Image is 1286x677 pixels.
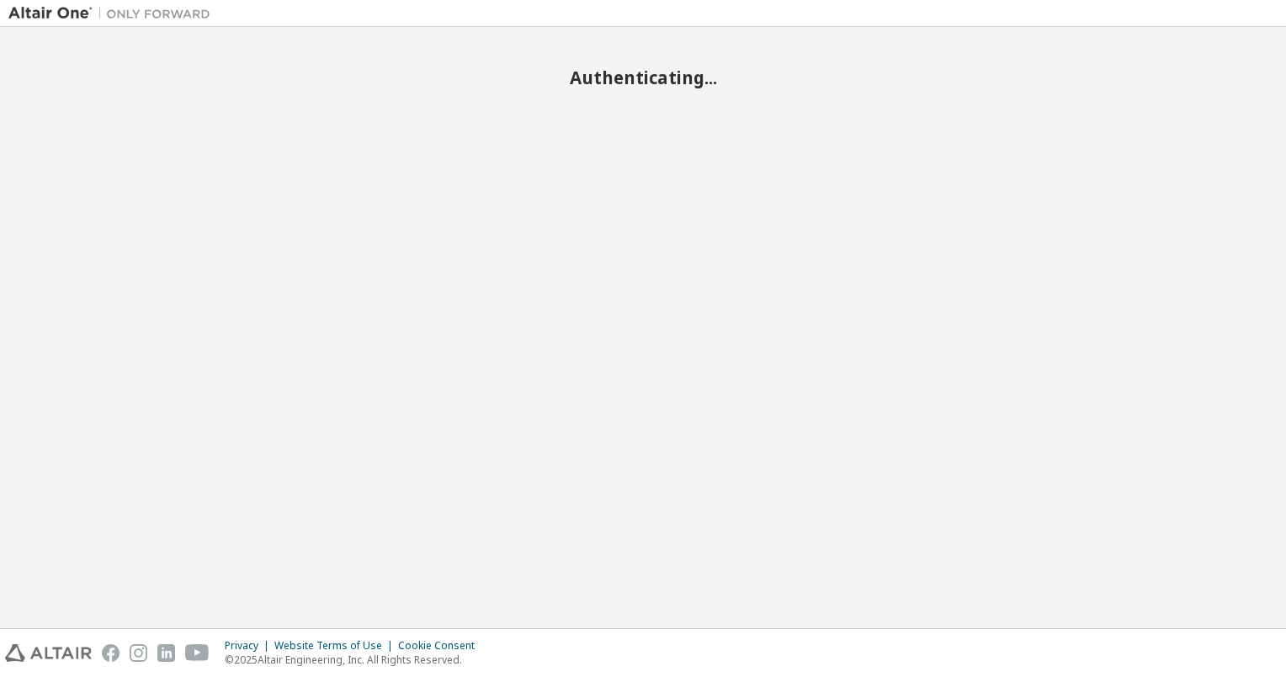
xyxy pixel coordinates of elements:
[5,644,92,662] img: altair_logo.svg
[8,67,1278,88] h2: Authenticating...
[102,644,120,662] img: facebook.svg
[225,653,485,667] p: © 2025 Altair Engineering, Inc. All Rights Reserved.
[130,644,147,662] img: instagram.svg
[8,5,219,22] img: Altair One
[157,644,175,662] img: linkedin.svg
[274,639,398,653] div: Website Terms of Use
[225,639,274,653] div: Privacy
[398,639,485,653] div: Cookie Consent
[185,644,210,662] img: youtube.svg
